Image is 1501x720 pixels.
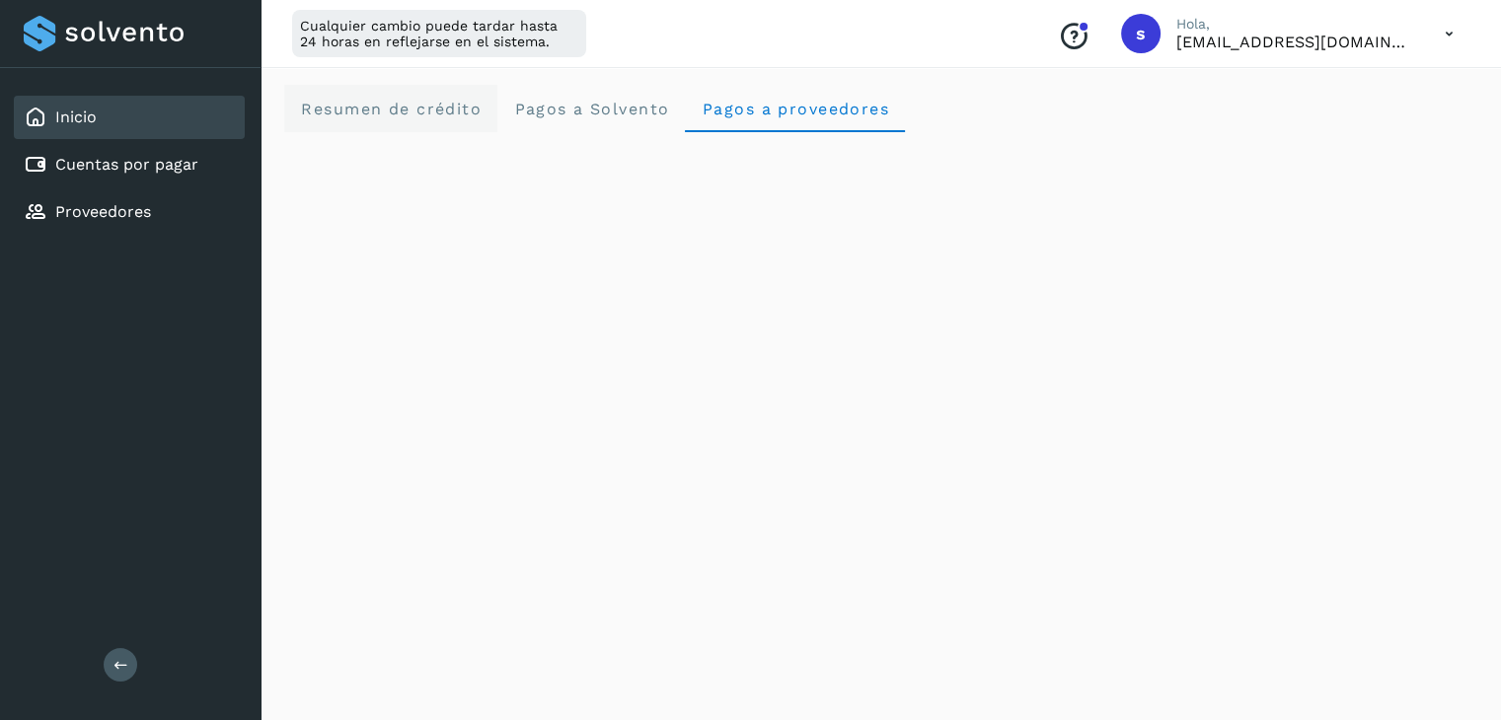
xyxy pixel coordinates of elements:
a: Cuentas por pagar [55,155,198,174]
p: selma@enviopack.com [1176,33,1413,51]
p: Hola, [1176,16,1413,33]
div: Cuentas por pagar [14,143,245,186]
a: Inicio [55,108,97,126]
div: Cualquier cambio puede tardar hasta 24 horas en reflejarse en el sistema. [292,10,586,57]
div: Proveedores [14,190,245,234]
span: Resumen de crédito [300,100,482,118]
span: Pagos a proveedores [701,100,889,118]
span: Pagos a Solvento [513,100,669,118]
a: Proveedores [55,202,151,221]
div: Inicio [14,96,245,139]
